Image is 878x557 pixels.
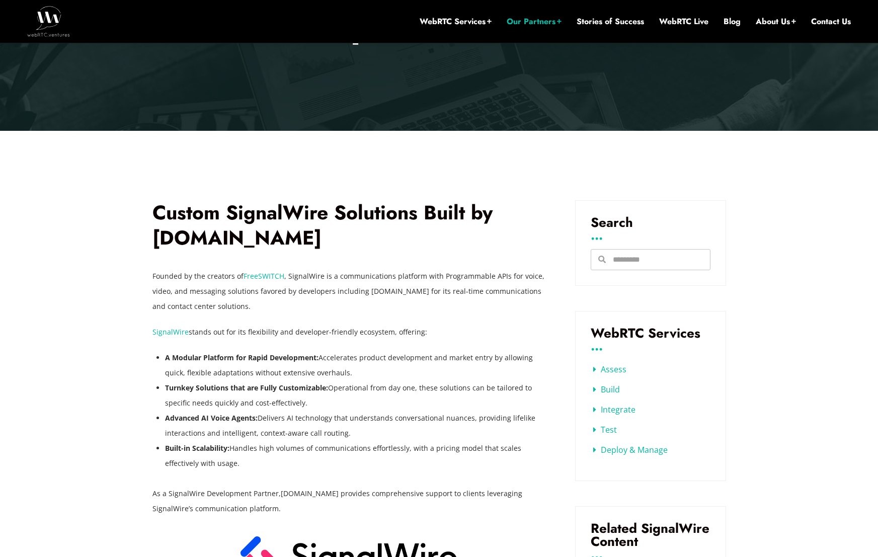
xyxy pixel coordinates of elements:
span: Handles high volumes of communications effortlessly, with a pricing model that scales effectively... [165,443,521,468]
h3: WebRTC Services [591,327,710,340]
span: Operational from day one, these solutions can be tailored to specific needs quickly and cost-effe... [165,383,532,408]
a: Stories of Success [577,16,644,27]
span: Founded by the creators of , SignalWire is a communications platform with Programmable APIs for v... [152,271,544,311]
span: , [279,489,281,498]
b: Turnkey Solutions that are Fully Customizable: [165,383,328,392]
h3: Related SignalWire Content [591,522,710,548]
span: As a SignalWire Development Partner [152,489,279,498]
h3: ... [591,342,710,350]
a: WebRTC Live [659,16,708,27]
h1: Custom SignalWire Solutions Built by [DOMAIN_NAME] [152,200,545,251]
span: [DOMAIN_NAME] provides comprehensive support to clients leveraging SignalWire’s communication pla... [152,489,522,513]
a: Build [593,384,620,395]
a: SignalWire [152,327,189,337]
b: Advanced AI Voice Agents: [165,413,258,423]
b: Built-in Scalability: [165,443,229,453]
a: Test [593,424,617,435]
img: WebRTC.ventures [27,6,70,36]
span: stands out for its flexibility and developer-friendly ecosystem, offering: [152,327,427,337]
a: FreeSWITCH [244,271,284,281]
b: A Modular Platform for Rapid Development: [165,353,318,362]
a: Deploy & Manage [593,444,668,455]
span: Delivers AI technology that understands conversational nuances, providing lifelike interactions a... [165,413,535,438]
a: Blog [724,16,741,27]
a: Our Partners [507,16,562,27]
h3: Search [591,216,710,229]
h3: ... [591,231,710,239]
a: Contact Us [811,16,851,27]
a: Assess [593,364,626,375]
a: WebRTC Services [420,16,492,27]
a: Integrate [593,404,635,415]
span: Accelerates product development and market entry by allowing quick, flexible adaptations without ... [165,353,533,377]
a: About Us [756,16,796,27]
